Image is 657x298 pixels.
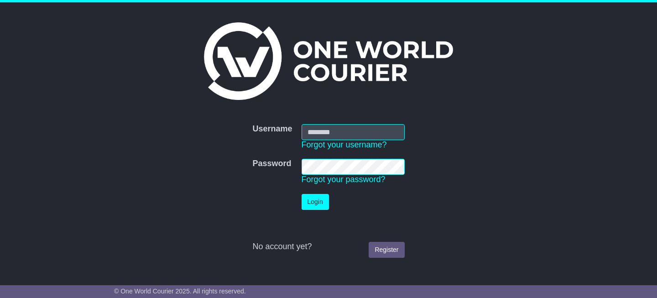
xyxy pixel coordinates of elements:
[302,194,329,210] button: Login
[302,175,386,184] a: Forgot your password?
[252,159,291,169] label: Password
[369,242,404,258] a: Register
[302,140,387,149] a: Forgot your username?
[114,288,246,295] span: © One World Courier 2025. All rights reserved.
[252,124,292,134] label: Username
[252,242,404,252] div: No account yet?
[204,22,453,100] img: One World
